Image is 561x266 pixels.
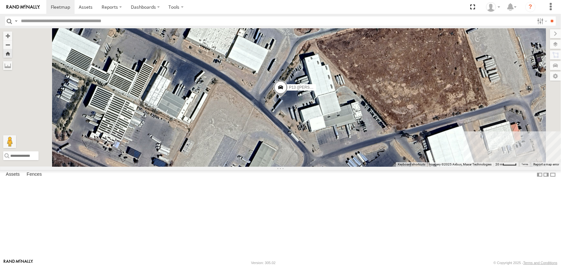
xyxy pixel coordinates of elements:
[4,260,33,266] a: Visit our Website
[493,261,557,265] div: © Copyright 2025 -
[23,170,45,179] label: Fences
[3,61,12,70] label: Measure
[429,163,492,166] span: Imagery ©2025 Airbus, Maxar Technologies
[3,170,23,179] label: Assets
[3,135,16,148] button: Drag Pegman onto the map to open Street View
[543,170,549,179] label: Dock Summary Table to the Right
[3,49,12,58] button: Zoom Home
[251,261,276,265] div: Version: 305.02
[289,85,331,89] span: P13 ([PERSON_NAME])
[6,5,40,9] img: rand-logo.svg
[522,163,529,165] a: Terms
[14,16,19,26] label: Search Query
[537,170,543,179] label: Dock Summary Table to the Left
[550,72,561,81] label: Map Settings
[3,40,12,49] button: Zoom out
[493,162,519,167] button: Map Scale: 20 m per 39 pixels
[550,170,556,179] label: Hide Summary Table
[523,261,557,265] a: Terms and Conditions
[533,163,559,166] a: Report a map error
[484,2,502,12] div: Jason Ham
[495,163,503,166] span: 20 m
[3,31,12,40] button: Zoom in
[535,16,548,26] label: Search Filter Options
[398,162,425,167] button: Keyboard shortcuts
[525,2,536,12] i: ?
